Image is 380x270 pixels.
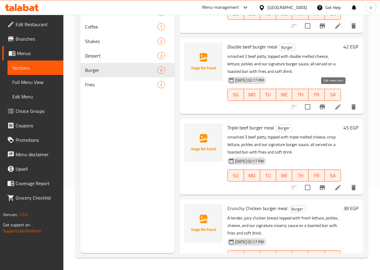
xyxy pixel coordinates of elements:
[263,10,274,18] span: TU
[246,10,258,18] span: MO
[3,211,18,219] span: Version:
[327,90,339,99] span: SA
[80,20,175,34] div: Coffee7
[289,206,306,213] span: Burger
[80,3,175,94] nav: Menu sections
[16,107,59,115] span: Choice Groups
[227,250,244,262] button: SU
[244,250,260,262] button: MO
[158,39,165,44] span: 2
[158,24,165,30] span: 7
[85,38,157,45] span: Shakes
[227,204,287,213] span: Crunchy Chicken burger meal
[301,20,314,32] span: Select to update
[85,23,157,30] span: Coffee
[227,89,244,101] button: SU
[16,136,59,144] span: Promotions
[85,52,157,59] span: Dessert
[16,194,59,201] span: Grocery Checklist
[292,169,309,182] button: TH
[16,35,59,42] span: Branches
[2,46,63,61] a: Menus
[295,90,306,99] span: TH
[227,214,341,237] p: A tender, juicy chicken breast topped with fresh lettuce, pickles, cheese, and our signature crea...
[315,180,330,195] button: Branch-specific-item
[227,42,277,51] span: Double beef burger meal
[2,118,63,133] a: Coupons
[325,250,341,262] button: SA
[309,89,325,101] button: FR
[158,82,165,88] span: 2
[230,171,242,180] span: SU
[278,171,290,180] span: WE
[8,89,63,104] a: Edit Menu
[311,10,322,18] span: FR
[85,81,157,88] span: Fries
[12,93,59,100] span: Edit Menu
[346,100,361,114] button: delete
[80,48,175,63] div: Dessert3
[343,42,358,51] h6: 42 EGP
[263,171,274,180] span: TU
[2,147,63,162] a: Menu disclaimer
[157,23,165,30] div: items
[16,165,59,172] span: Upsell
[334,22,342,29] a: Edit menu item
[301,101,314,113] span: Select to update
[343,204,358,213] h6: 38 EGP
[17,50,59,57] span: Menus
[2,133,63,147] a: Promotions
[343,123,358,132] h6: 45 EGP
[12,64,59,71] span: Sections
[279,44,295,51] span: Burger
[8,75,63,89] a: Full Menu View
[246,171,258,180] span: MO
[244,89,260,101] button: MO
[246,90,258,99] span: MO
[2,32,63,46] a: Branches
[275,125,292,132] span: Burger
[227,133,341,156] p: smashed 3 beef patty, topped with triple melted cheese, crisp lettuce, pickles and our signature ...
[8,61,63,75] a: Sections
[311,252,322,261] span: FR
[295,171,306,180] span: TH
[233,239,266,245] span: [DATE] 02:17 PM
[276,169,292,182] button: WE
[278,252,290,261] span: WE
[278,10,290,18] span: WE
[19,211,28,219] span: 1.0.0
[246,252,258,261] span: MO
[301,181,314,194] span: Select to update
[2,176,63,191] a: Coverage Report
[157,38,165,45] div: items
[295,252,306,261] span: TH
[311,171,322,180] span: FR
[80,77,175,92] div: Fries2
[260,250,276,262] button: TU
[230,252,242,261] span: SU
[370,4,372,11] span: b
[158,67,165,73] span: 6
[3,221,31,229] span: Get support on:
[157,81,165,88] div: items
[260,169,276,182] button: TU
[230,10,242,18] span: SU
[2,17,63,32] a: Edit Restaurant
[327,171,339,180] span: SA
[244,169,260,182] button: MO
[346,180,361,195] button: delete
[276,89,292,101] button: WE
[233,77,266,83] span: [DATE] 02:17 PM
[3,227,41,235] a: Support.OpsPlatform
[263,252,274,261] span: TU
[157,67,165,74] div: items
[80,63,175,77] div: Burger6
[309,250,325,262] button: FR
[16,151,59,158] span: Menu disclaimer
[230,90,242,99] span: SU
[16,21,59,28] span: Edit Restaurant
[16,122,59,129] span: Coupons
